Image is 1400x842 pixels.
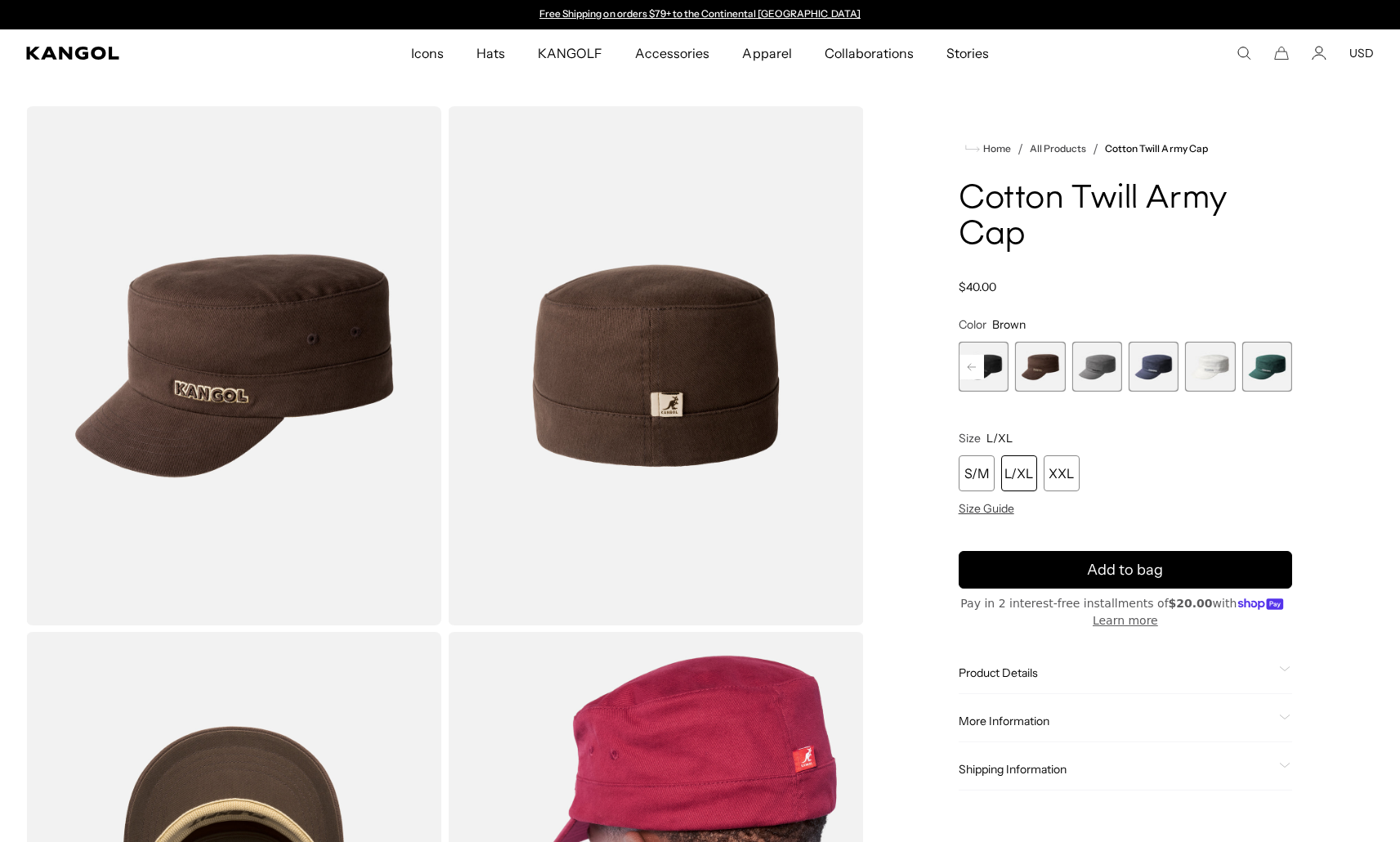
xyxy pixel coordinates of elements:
span: Accessories [635,29,709,77]
img: color-brown [26,106,441,625]
span: Add to bag [1087,559,1163,581]
div: 5 of 9 [1015,342,1065,392]
div: 4 of 9 [959,342,1009,392]
a: Accessories [619,29,726,77]
span: Size [959,431,981,446]
h1: Cotton Twill Army Cap [959,181,1292,253]
li: / [1011,139,1023,159]
summary: Search here [1237,46,1251,60]
button: USD [1349,46,1374,60]
button: Add to bag [959,551,1292,589]
div: 6 of 9 [1071,342,1121,392]
span: Size Guide [959,501,1014,516]
label: White [1185,342,1235,392]
span: Product Details [959,665,1273,680]
a: Cotton Twill Army Cap [1105,143,1208,155]
a: Home [965,141,1011,156]
div: S/M [959,455,995,491]
a: KANGOLF [521,29,619,77]
a: Icons [395,29,460,77]
span: Shipping Information [959,762,1273,777]
a: Kangol [26,47,271,60]
a: Apparel [726,29,807,77]
a: Free Shipping on orders $79+ to the Continental [GEOGRAPHIC_DATA] [539,7,861,20]
div: L/XL [1001,455,1037,491]
span: Brown [992,317,1026,332]
div: 8 of 9 [1185,342,1235,392]
li: / [1086,139,1098,159]
nav: breadcrumbs [959,139,1292,159]
div: 1 of 2 [532,8,869,21]
a: Hats [460,29,521,77]
div: XXL [1044,455,1080,491]
span: Icons [411,29,444,77]
span: L/XL [986,431,1013,446]
a: Collaborations [808,29,930,77]
label: Pine [1242,342,1292,392]
div: 9 of 9 [1242,342,1292,392]
a: Stories [930,29,1005,77]
label: Brown [1015,342,1065,392]
label: Grey [1071,342,1121,392]
a: All Products [1030,143,1086,155]
button: Cart [1274,46,1289,60]
slideshow-component: Announcement bar [532,8,869,21]
label: Black [959,342,1009,392]
div: 7 of 9 [1129,342,1179,392]
span: $40.00 [959,280,996,294]
div: Announcement [532,8,869,21]
span: Stories [946,29,989,77]
a: Account [1312,46,1326,60]
img: color-brown [448,106,863,625]
span: Color [959,317,986,332]
span: Hats [476,29,505,77]
span: More Information [959,714,1273,728]
span: Apparel [742,29,791,77]
span: KANGOLF [538,29,602,77]
label: Navy [1129,342,1179,392]
span: Home [980,143,1011,155]
span: Collaborations [825,29,914,77]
